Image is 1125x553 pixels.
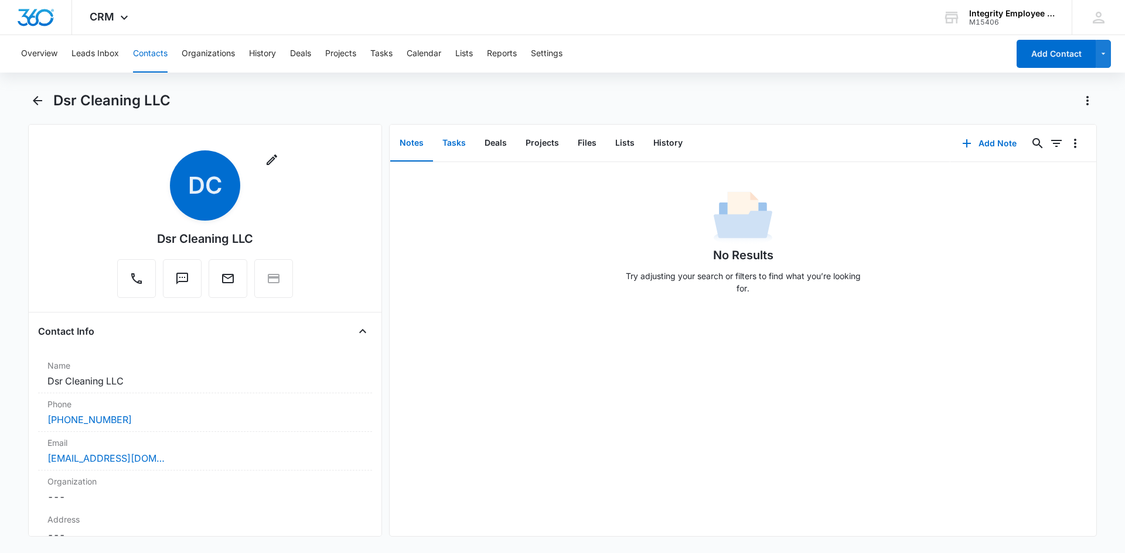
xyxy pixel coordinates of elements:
[53,92,171,109] h1: Dsr Cleaning LLC
[370,35,393,73] button: Tasks
[568,125,606,162] button: Files
[249,35,276,73] button: History
[455,35,473,73] button: Lists
[950,129,1028,157] button: Add Note
[47,437,363,449] label: Email
[163,277,202,287] a: Text
[1017,40,1096,68] button: Add Contact
[47,359,363,372] label: Name
[714,188,772,246] img: No Data
[516,125,568,162] button: Projects
[531,35,562,73] button: Settings
[606,125,644,162] button: Lists
[290,35,311,73] button: Deals
[209,259,247,298] button: Email
[433,125,475,162] button: Tasks
[713,246,773,264] h1: No Results
[117,277,156,287] a: Call
[38,324,94,338] h4: Contact Info
[71,35,119,73] button: Leads Inbox
[353,322,372,341] button: Close
[47,490,363,504] dd: ---
[1047,134,1066,153] button: Filters
[47,413,132,427] a: [PHONE_NUMBER]
[170,150,240,221] span: DC
[1078,91,1097,110] button: Actions
[38,355,372,393] div: NameDsr Cleaning LLC
[47,528,363,542] dd: ---
[157,230,253,248] div: Dsr Cleaning LLC
[182,35,235,73] button: Organizations
[47,451,165,465] a: [EMAIL_ADDRESS][DOMAIN_NAME]
[969,18,1055,26] div: account id
[969,9,1055,18] div: account name
[163,259,202,298] button: Text
[21,35,57,73] button: Overview
[620,270,866,294] p: Try adjusting your search or filters to find what you’re looking for.
[1066,134,1085,153] button: Overflow Menu
[325,35,356,73] button: Projects
[475,125,516,162] button: Deals
[47,374,363,388] dd: Dsr Cleaning LLC
[1028,134,1047,153] button: Search...
[407,35,441,73] button: Calendar
[487,35,517,73] button: Reports
[47,398,363,410] label: Phone
[38,470,372,509] div: Organization---
[38,432,372,470] div: Email[EMAIL_ADDRESS][DOMAIN_NAME]
[90,11,114,23] span: CRM
[38,509,372,547] div: Address---
[390,125,433,162] button: Notes
[209,277,247,287] a: Email
[644,125,692,162] button: History
[117,259,156,298] button: Call
[28,91,46,110] button: Back
[47,513,363,525] label: Address
[133,35,168,73] button: Contacts
[47,475,363,487] label: Organization
[38,393,372,432] div: Phone[PHONE_NUMBER]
